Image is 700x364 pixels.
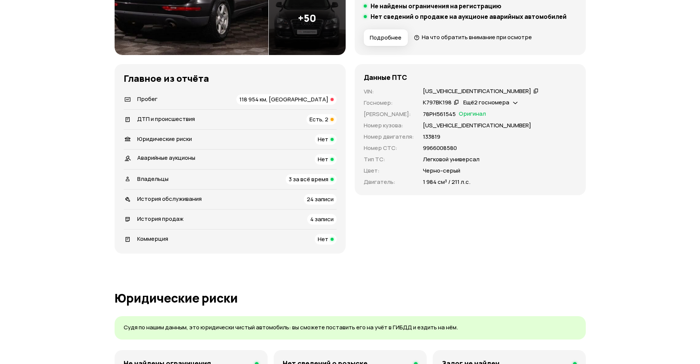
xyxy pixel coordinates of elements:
p: Легковой универсал [423,155,479,164]
p: Цвет : [364,167,414,175]
span: 4 записи [310,215,334,223]
p: Черно-серый [423,167,460,175]
span: Ещё 2 госномера [463,98,509,106]
h5: Нет сведений о продаже на аукционе аварийных автомобилей [371,13,567,20]
span: Аварийные аукционы [137,154,195,162]
button: Подробнее [364,29,408,46]
h3: Главное из отчёта [124,73,337,84]
span: Нет [318,235,328,243]
p: Госномер : [364,99,414,107]
span: Владельцы [137,175,168,183]
p: Номер СТС : [364,144,414,152]
p: Судя по нашим данным, это юридически чистый автомобиль: вы сможете поставить его на учёт в ГИБДД ... [124,324,577,332]
span: Пробег [137,95,158,103]
span: 3 за всё время [289,175,328,183]
h1: Юридические риски [115,291,586,305]
p: VIN : [364,87,414,96]
p: Двигатель : [364,178,414,186]
span: Есть, 2 [309,115,328,123]
a: На что обратить внимание при осмотре [414,33,532,41]
span: Оригинал [459,110,486,118]
p: 9966008580 [423,144,457,152]
span: 24 записи [307,195,334,203]
div: К797ВК198 [423,99,452,107]
span: На что обратить внимание при осмотре [422,33,532,41]
span: 118 954 км, [GEOGRAPHIC_DATA] [239,95,328,103]
h5: Не найдены ограничения на регистрацию [371,2,501,10]
span: История продаж [137,215,184,223]
div: [US_VEHICLE_IDENTIFICATION_NUMBER] [423,87,531,95]
span: ДТП и происшествия [137,115,195,123]
p: 133819 [423,133,440,141]
span: Коммерция [137,235,168,243]
p: [PERSON_NAME] : [364,110,414,118]
span: Подробнее [370,34,401,41]
span: Юридические риски [137,135,192,143]
p: 1 984 см³ / 211 л.с. [423,178,470,186]
span: Нет [318,155,328,163]
p: [US_VEHICLE_IDENTIFICATION_NUMBER] [423,121,531,130]
p: Номер двигателя : [364,133,414,141]
h4: Данные ПТС [364,73,407,81]
span: История обслуживания [137,195,202,203]
span: Нет [318,135,328,143]
p: Номер кузова : [364,121,414,130]
p: Тип ТС : [364,155,414,164]
p: 78РН561545 [423,110,456,118]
